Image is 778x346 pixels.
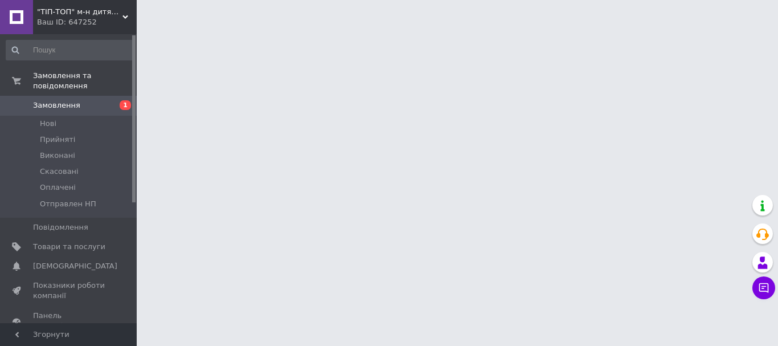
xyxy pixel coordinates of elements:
span: [DEMOGRAPHIC_DATA] [33,261,117,271]
span: "ТІП-ТОП" м-н дитячого та підліткового взуття [37,7,122,17]
span: Виконані [40,150,75,161]
span: Оплачені [40,182,76,193]
span: Прийняті [40,135,75,145]
div: Ваш ID: 647252 [37,17,137,27]
span: Скасовані [40,166,79,177]
button: Чат з покупцем [752,276,775,299]
span: 1 [120,100,131,110]
span: Панель управління [33,311,105,331]
span: Замовлення [33,100,80,111]
input: Пошук [6,40,134,60]
span: Отправлен НП [40,199,96,209]
span: Замовлення та повідомлення [33,71,137,91]
span: Повідомлення [33,222,88,233]
span: Товари та послуги [33,242,105,252]
span: Нові [40,119,56,129]
span: Показники роботи компанії [33,280,105,301]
